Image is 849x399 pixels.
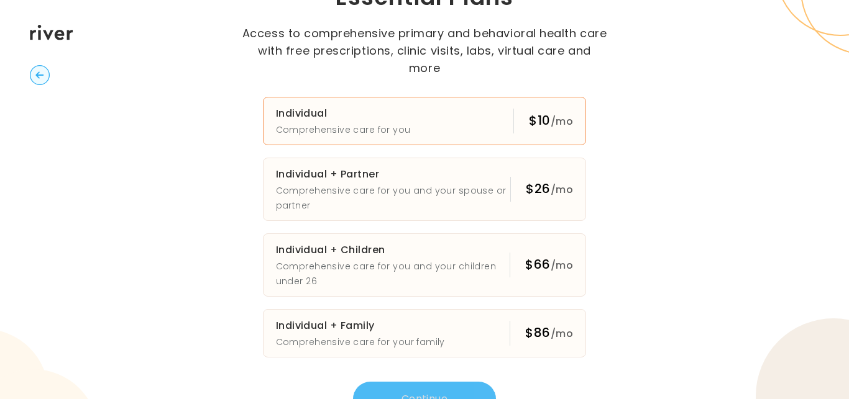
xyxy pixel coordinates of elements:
[263,158,587,221] button: Individual + PartnerComprehensive care for you and your spouse or partner$26/mo
[276,259,510,289] p: Comprehensive care for you and your children under 26
[276,105,411,122] h3: Individual
[276,241,510,259] h3: Individual + Children
[241,25,608,77] p: Access to comprehensive primary and behavioral health care with free prescriptions, clinic visits...
[263,309,587,357] button: Individual + FamilyComprehensive care for your family$86/mo
[551,114,573,128] span: /mo
[525,256,573,274] div: $66
[525,324,573,343] div: $86
[276,183,511,213] p: Comprehensive care for you and your spouse or partner
[276,166,511,183] h3: Individual + Partner
[551,182,573,197] span: /mo
[526,180,573,199] div: $26
[276,122,411,137] p: Comprehensive care for you
[529,112,573,130] div: $10
[551,326,573,341] span: /mo
[276,334,445,349] p: Comprehensive care for your family
[276,317,445,334] h3: Individual + Family
[263,97,587,145] button: IndividualComprehensive care for you$10/mo
[551,258,573,272] span: /mo
[263,233,587,297] button: Individual + ChildrenComprehensive care for you and your children under 26$66/mo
